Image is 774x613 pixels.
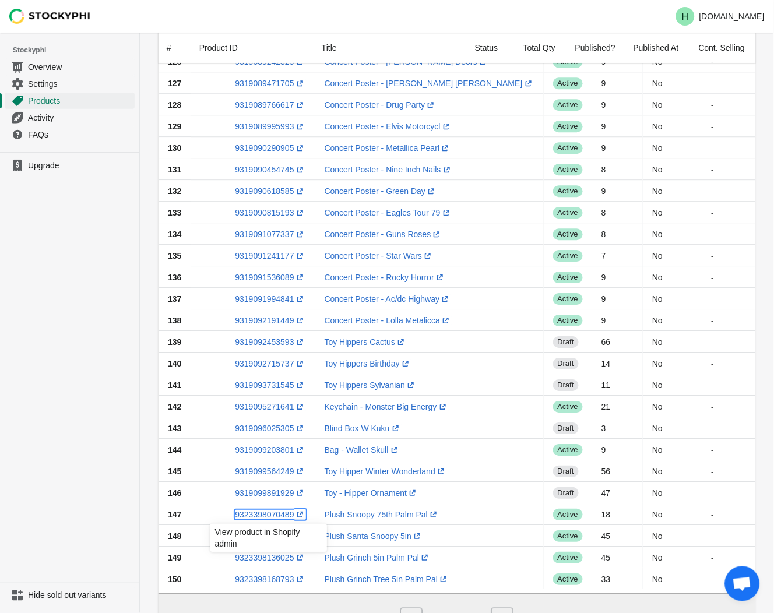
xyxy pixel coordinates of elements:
span: 131 [168,165,181,174]
small: - [712,403,714,410]
td: 7 [592,245,643,266]
td: No [643,482,702,503]
small: - [712,554,714,561]
td: No [643,309,702,331]
span: FAQs [28,129,132,140]
span: draft [553,379,579,391]
small: - [712,532,714,540]
a: Concert Poster - Nine Inch Nails(opens a new window) [325,165,453,174]
a: Hide sold out variants [5,587,135,604]
td: 8 [592,202,643,223]
span: 144 [168,445,181,455]
small: - [712,575,714,583]
small: - [712,338,714,346]
small: - [712,209,714,216]
td: No [643,331,702,353]
td: 45 [592,525,643,547]
a: Activity [5,109,135,126]
small: - [712,424,714,432]
td: 9 [592,94,643,115]
td: 21 [592,396,643,417]
small: - [712,230,714,238]
span: active [553,444,583,456]
small: - [712,295,714,302]
span: active [553,530,583,542]
span: 134 [168,230,181,239]
a: Concert Poster - Rocky Horror(opens a new window) [325,273,446,282]
span: 133 [168,208,181,217]
button: Avatar with initials H[DOMAIN_NAME] [671,5,769,28]
a: 9319099203801(opens a new window) [235,445,305,455]
span: 130 [168,143,181,153]
a: Toy - Hipper Ornament(opens a new window) [325,488,419,498]
span: Stockyphi [13,44,139,56]
text: H [682,12,689,22]
a: Upgrade [5,157,135,174]
a: Bag - Wallet Skull(opens a new window) [325,445,400,455]
a: Plush Grinch Tree 5in Palm Pal(opens a new window) [325,575,450,584]
td: No [643,525,702,547]
span: 128 [168,100,181,110]
td: No [643,158,702,180]
td: 9 [592,115,643,137]
span: draft [553,358,579,369]
small: - [712,252,714,259]
span: 142 [168,402,181,411]
span: Hide sold out variants [28,590,132,601]
span: active [553,272,583,283]
a: 9323398136025(opens a new window) [235,553,305,562]
small: - [712,165,714,173]
small: - [712,381,714,389]
p: [DOMAIN_NAME] [699,12,765,21]
td: No [643,439,702,460]
td: 47 [592,482,643,503]
span: 141 [168,381,181,390]
span: active [553,207,583,219]
td: 8 [592,223,643,245]
a: Concert Poster - Star Wars(opens a new window) [325,251,434,260]
td: 14 [592,353,643,374]
a: 9319089242329(opens a new window) [235,57,305,66]
a: Overview [5,58,135,75]
a: 9319092715737(opens a new window) [235,359,305,368]
div: Published At [624,33,689,63]
a: Concert Poster - [PERSON_NAME] Doors(opens a new window) [325,57,489,66]
small: - [712,316,714,324]
span: active [553,228,583,240]
a: Toy Hippers Cactus(opens a new window) [325,337,407,347]
a: 9319093731545(opens a new window) [235,381,305,390]
td: No [643,503,702,525]
td: 9 [592,180,643,202]
a: 9319095271641(opens a new window) [235,402,305,411]
small: - [712,446,714,453]
a: 9319090454745(opens a new window) [235,165,305,174]
td: No [643,72,702,94]
span: active [553,573,583,585]
span: active [553,552,583,563]
small: - [712,101,714,108]
div: # [167,42,173,54]
div: Product ID [190,33,312,63]
span: 137 [168,294,181,304]
small: - [712,187,714,195]
a: Toy Hipper Winter Wonderland(opens a new window) [325,467,447,476]
td: No [643,94,702,115]
a: Keychain - Monster Big Energy(opens a new window) [325,402,449,411]
span: active [553,121,583,132]
a: Plush Grinch 5in Palm Pal(opens a new window) [325,553,431,562]
span: 136 [168,273,181,282]
a: Toy Hippers Birthday(opens a new window) [325,359,411,368]
a: 9319092453593(opens a new window) [235,337,305,347]
span: draft [553,336,579,348]
td: 11 [592,374,643,396]
a: Concert Poster - Eagles Tour 79(opens a new window) [325,208,452,217]
a: 9319090290905(opens a new window) [235,143,305,153]
a: Concert Poster - Ac/dc Highway(opens a new window) [325,294,452,304]
span: active [553,509,583,520]
a: FAQs [5,126,135,143]
a: 9319089471705(opens a new window) [235,79,305,88]
span: active [553,315,583,326]
td: No [643,137,702,158]
span: Avatar with initials H [676,7,695,26]
span: 147 [168,510,181,519]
